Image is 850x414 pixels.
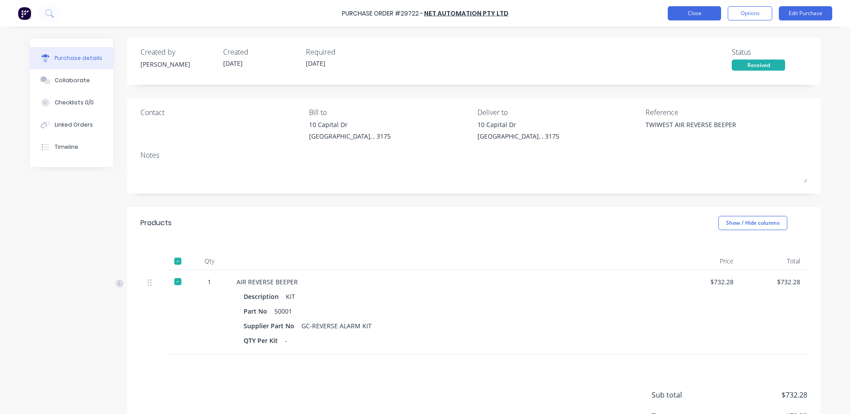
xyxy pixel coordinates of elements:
div: [PERSON_NAME] [140,60,216,69]
div: QTY Per Kit [244,334,285,347]
div: $732.28 [681,277,734,287]
div: Checklists 0/0 [55,99,94,107]
div: Notes [140,150,807,160]
button: Purchase details [30,47,113,69]
div: 10 Capital Dr [477,120,559,129]
div: Created by [140,47,216,57]
div: Reference [646,107,807,118]
div: Timeline [55,143,78,151]
div: Collaborate [55,76,90,84]
div: Description [244,290,286,303]
textarea: TWIWEST AIR REVERSE BEEPER [646,120,757,140]
div: Received [732,60,785,71]
a: NET AUTOMATION PTY LTD [424,9,509,18]
button: Collaborate [30,69,113,92]
div: Price [674,252,741,270]
div: Qty [189,252,229,270]
button: Timeline [30,136,113,158]
div: Linked Orders [55,121,93,129]
div: Purchase Order #29722 - [342,9,423,18]
div: KIT [286,290,295,303]
div: - [285,334,287,347]
div: Products [140,218,172,228]
div: $732.28 [748,277,800,287]
button: Show / Hide columns [718,216,787,230]
div: Bill to [309,107,471,118]
button: Checklists 0/0 [30,92,113,114]
div: Status [732,47,807,57]
button: Options [728,6,772,20]
button: Edit Purchase [779,6,832,20]
span: $732.28 [718,390,807,400]
div: Required [306,47,381,57]
div: [GEOGRAPHIC_DATA], , 3175 [477,131,559,141]
div: 50001 [274,305,292,318]
div: Deliver to [477,107,639,118]
button: Linked Orders [30,114,113,136]
div: AIR REVERSE BEEPER [237,277,667,287]
button: Close [668,6,721,20]
div: Contact [140,107,302,118]
div: GC-REVERSE ALARM KIT [301,319,372,332]
div: [GEOGRAPHIC_DATA], , 3175 [309,131,391,141]
span: Sub total [652,390,718,400]
img: Factory [18,7,31,20]
div: Purchase details [55,54,102,62]
div: Part No [244,305,274,318]
div: 10 Capital Dr [309,120,391,129]
div: Supplier Part No [244,319,301,332]
div: Total [741,252,807,270]
div: 1 [196,277,222,287]
div: Created [223,47,299,57]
